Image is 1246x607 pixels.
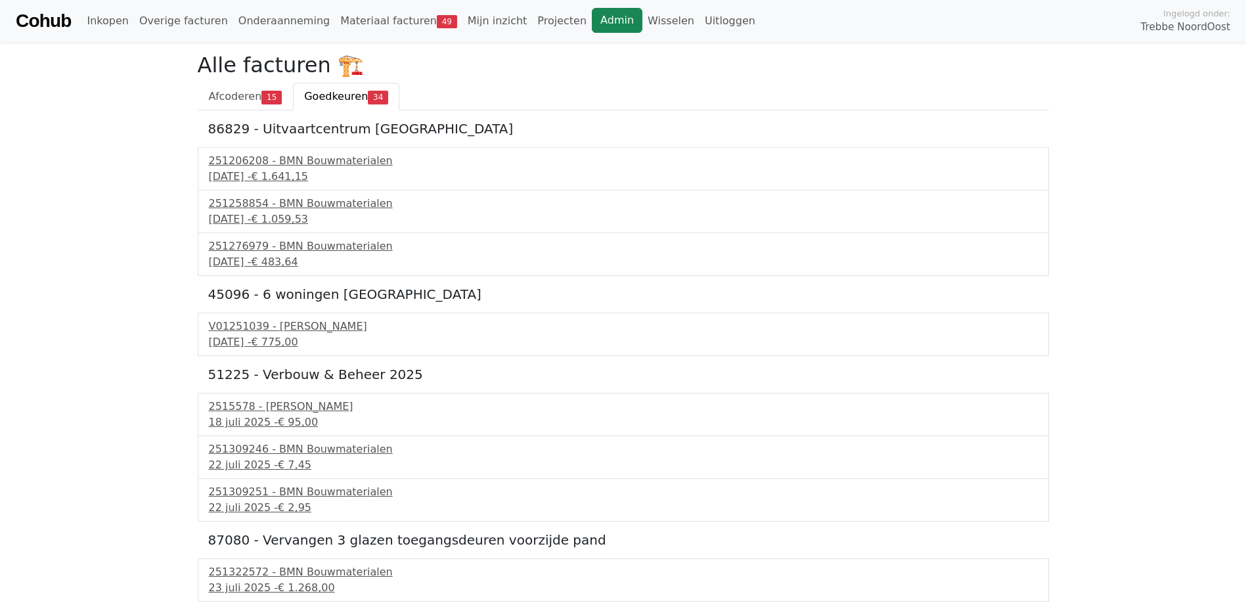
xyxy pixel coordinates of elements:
span: € 95,00 [278,416,318,428]
a: Goedkeuren34 [293,83,399,110]
a: Materiaal facturen49 [335,8,462,34]
div: 22 juli 2025 - [209,457,1038,473]
span: € 7,45 [278,459,311,471]
div: 22 juli 2025 - [209,500,1038,516]
div: 251258854 - BMN Bouwmaterialen [209,196,1038,212]
div: 251309251 - BMN Bouwmaterialen [209,484,1038,500]
h5: 86829 - Uitvaartcentrum [GEOGRAPHIC_DATA] [208,121,1038,137]
h5: 45096 - 6 woningen [GEOGRAPHIC_DATA] [208,286,1038,302]
a: Overige facturen [134,8,233,34]
h5: 51225 - Verbouw & Beheer 2025 [208,367,1038,382]
h5: 87080 - Vervangen 3 glazen toegangsdeuren voorzijde pand [208,532,1038,548]
a: Cohub [16,5,71,37]
a: 2515578 - [PERSON_NAME]18 juli 2025 -€ 95,00 [209,399,1038,430]
a: Inkopen [81,8,133,34]
a: Admin [592,8,642,33]
a: Wisselen [642,8,700,34]
a: 251206208 - BMN Bouwmaterialen[DATE] -€ 1.641,15 [209,153,1038,185]
span: € 1.059,53 [251,213,308,225]
div: [DATE] - [209,212,1038,227]
a: Afcoderen15 [198,83,294,110]
span: 34 [368,91,388,104]
span: € 2,95 [278,501,311,514]
a: 251258854 - BMN Bouwmaterialen[DATE] -€ 1.059,53 [209,196,1038,227]
div: 251206208 - BMN Bouwmaterialen [209,153,1038,169]
h2: Alle facturen 🏗️ [198,53,1049,78]
span: € 483,64 [251,256,298,268]
div: V01251039 - [PERSON_NAME] [209,319,1038,334]
a: 251276979 - BMN Bouwmaterialen[DATE] -€ 483,64 [209,238,1038,270]
span: Afcoderen [209,90,262,102]
span: € 1.641,15 [251,170,308,183]
a: Onderaanneming [233,8,335,34]
span: Trebbe NoordOost [1141,20,1230,35]
div: 251309246 - BMN Bouwmaterialen [209,441,1038,457]
div: 251322572 - BMN Bouwmaterialen [209,564,1038,580]
span: Goedkeuren [304,90,368,102]
div: 18 juli 2025 - [209,415,1038,430]
span: Ingelogd onder: [1163,7,1230,20]
span: 15 [261,91,282,104]
div: [DATE] - [209,254,1038,270]
span: 49 [437,15,457,28]
span: € 775,00 [251,336,298,348]
span: € 1.268,00 [278,581,335,594]
div: 2515578 - [PERSON_NAME] [209,399,1038,415]
div: [DATE] - [209,169,1038,185]
div: [DATE] - [209,334,1038,350]
a: Mijn inzicht [462,8,533,34]
div: 23 juli 2025 - [209,580,1038,596]
a: 251322572 - BMN Bouwmaterialen23 juli 2025 -€ 1.268,00 [209,564,1038,596]
a: Uitloggen [700,8,761,34]
a: Projecten [532,8,592,34]
div: 251276979 - BMN Bouwmaterialen [209,238,1038,254]
a: 251309251 - BMN Bouwmaterialen22 juli 2025 -€ 2,95 [209,484,1038,516]
a: V01251039 - [PERSON_NAME][DATE] -€ 775,00 [209,319,1038,350]
a: 251309246 - BMN Bouwmaterialen22 juli 2025 -€ 7,45 [209,441,1038,473]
